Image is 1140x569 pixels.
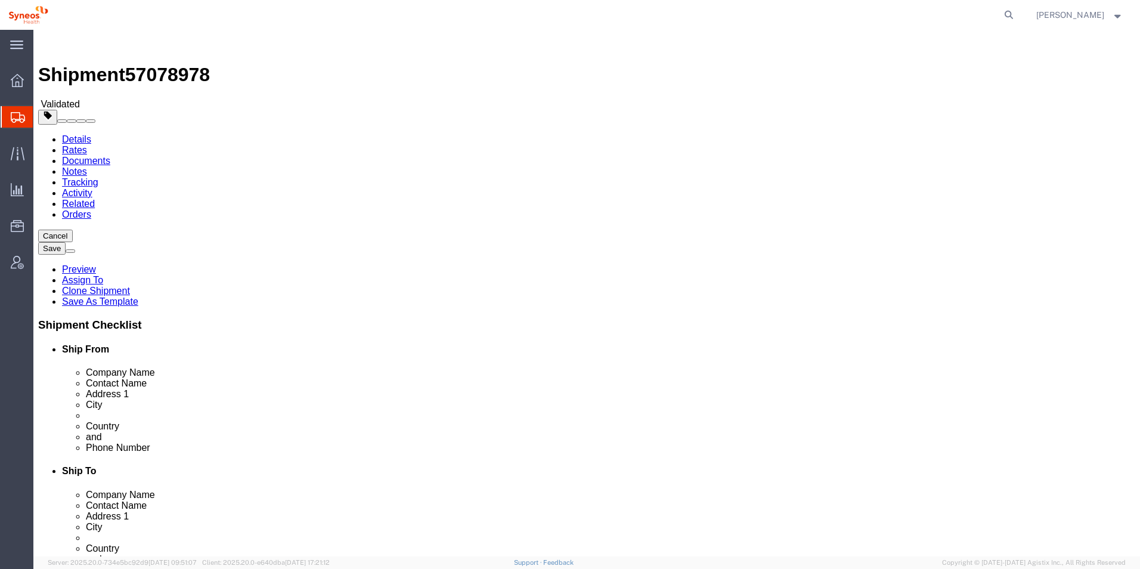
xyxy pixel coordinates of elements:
span: [DATE] 09:51:07 [148,559,197,566]
span: Server: 2025.20.0-734e5bc92d9 [48,559,197,566]
span: Irina Chirpisizu [1036,8,1104,21]
button: [PERSON_NAME] [1036,8,1124,22]
a: Feedback [543,559,574,566]
span: Client: 2025.20.0-e640dba [202,559,330,566]
span: [DATE] 17:21:12 [285,559,330,566]
a: Support [514,559,544,566]
span: Copyright © [DATE]-[DATE] Agistix Inc., All Rights Reserved [942,558,1126,568]
iframe: FS Legacy Container [33,30,1140,556]
img: logo [8,6,48,24]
